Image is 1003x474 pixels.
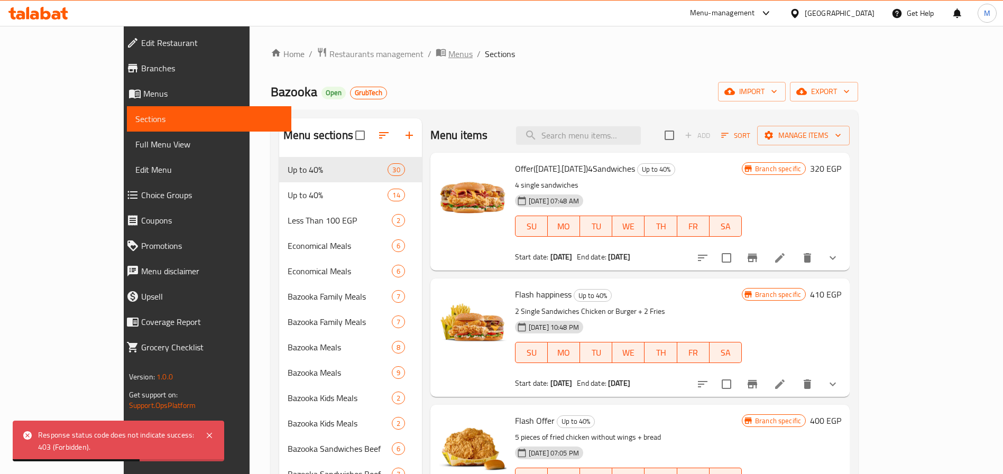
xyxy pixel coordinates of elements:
span: Full Menu View [135,138,283,151]
span: 6 [392,241,404,251]
button: TH [645,342,677,363]
span: Up to 40% [288,163,388,176]
span: 2 [392,393,404,403]
button: WE [612,216,645,237]
button: MO [548,216,580,237]
button: show more [820,245,845,271]
span: Choice Groups [141,189,283,201]
span: Bazooka Sandwiches Beef [288,442,392,455]
div: Bazooka Family Meals [288,290,392,303]
span: 7 [392,317,404,327]
svg: Show Choices [826,378,839,391]
span: 7 [392,292,404,302]
div: Up to 40%14 [279,182,422,208]
span: Upsell [141,290,283,303]
div: Bazooka Family Meals7 [279,284,422,309]
p: 2 Single Sandwiches Chicken or Burger + 2 Fries [515,305,742,318]
div: Response status code does not indicate success: 403 (Forbidden). [38,429,195,453]
svg: Show Choices [826,252,839,264]
div: items [388,163,404,176]
span: 6 [392,444,404,454]
span: Select all sections [349,124,371,146]
button: TU [580,342,612,363]
button: MO [548,342,580,363]
img: Offer(Sunday.Tuesday)4Sandwiches [439,161,507,229]
span: Manage items [766,129,841,142]
a: Choice Groups [118,182,291,208]
span: Edit Restaurant [141,36,283,49]
a: Menus [436,47,473,61]
p: 4 single sandwiches [515,179,742,192]
span: Up to 40% [574,290,611,302]
div: items [392,315,405,328]
div: items [392,442,405,455]
span: import [726,85,777,98]
a: Promotions [118,233,291,258]
span: export [798,85,850,98]
b: [DATE] [608,250,630,264]
button: export [790,82,858,101]
a: Edit menu item [774,378,786,391]
span: Sections [135,113,283,125]
button: TH [645,216,677,237]
div: Up to 40%30 [279,157,422,182]
span: TU [584,219,608,234]
a: Sections [127,106,291,132]
button: SA [710,216,742,237]
div: items [392,265,405,277]
div: Bazooka Kids Meals2 [279,411,422,436]
li: / [309,48,312,60]
span: Economical Meals [288,239,392,252]
span: [DATE] 07:48 AM [524,196,583,206]
a: Support.OpsPlatform [129,398,196,412]
span: Coverage Report [141,315,283,328]
span: Coupons [141,214,283,227]
button: sort-choices [690,371,715,397]
span: Start date: [515,376,549,390]
button: FR [677,342,710,363]
span: Sort items [714,127,757,144]
button: SA [710,342,742,363]
div: Bazooka Kids Meals [288,392,392,404]
span: Promotions [141,239,283,252]
div: items [392,290,405,303]
span: Branch specific [751,416,805,426]
span: MO [552,219,576,234]
div: Up to 40% [288,189,388,201]
span: End date: [577,250,606,264]
span: TH [649,345,673,360]
span: 2 [392,419,404,429]
nav: breadcrumb [271,47,858,61]
span: Bazooka [271,80,317,104]
button: show more [820,371,845,397]
div: Less Than 100 EGP [288,214,392,227]
div: Economical Meals6 [279,258,422,284]
span: Select to update [715,247,738,269]
span: Bazooka Meals [288,366,392,379]
a: Edit Menu [127,157,291,182]
span: [DATE] 07:05 PM [524,448,583,458]
div: Bazooka Sandwiches Beef6 [279,436,422,461]
div: Bazooka Kids Meals [288,417,392,430]
span: Grocery Checklist [141,341,283,354]
span: Menu disclaimer [141,265,283,277]
li: / [428,48,431,60]
a: Menu disclaimer [118,258,291,284]
span: Branch specific [751,290,805,300]
div: items [392,366,405,379]
span: Branch specific [751,164,805,174]
h2: Menu sections [283,127,353,143]
span: Start date: [515,250,549,264]
span: FR [682,345,705,360]
div: [GEOGRAPHIC_DATA] [805,7,875,19]
button: Branch-specific-item [740,371,765,397]
span: Menus [143,87,283,100]
span: 1.0.0 [157,370,173,384]
button: SU [515,342,548,363]
div: items [392,392,405,404]
button: Sort [719,127,753,144]
a: Menus [118,81,291,106]
a: Upsell [118,284,291,309]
